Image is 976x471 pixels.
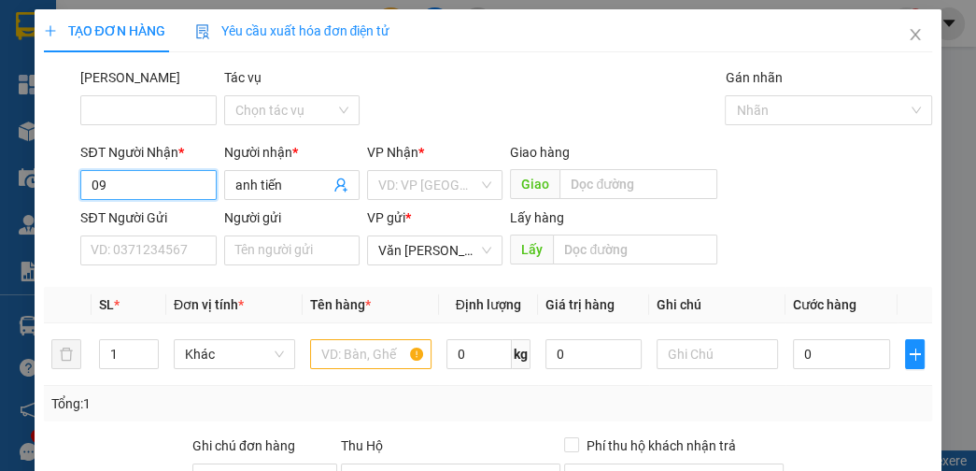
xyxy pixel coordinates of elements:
span: VP Nhận [367,145,418,160]
button: delete [51,339,81,369]
input: 0 [545,339,642,369]
span: Văn phòng Tân Kỳ [378,236,491,264]
th: Ghi chú [649,287,785,323]
label: Ghi chú đơn hàng [192,438,295,453]
label: Tác vụ [224,70,262,85]
span: plus [44,24,57,37]
span: close [908,27,923,42]
button: plus [905,339,926,369]
input: Ghi Chú [657,339,778,369]
div: Tổng: 1 [51,393,379,414]
span: Lấy hàng [510,210,564,225]
button: Close [889,9,941,62]
span: TẠO ĐƠN HÀNG [44,23,165,38]
div: SĐT Người Gửi [80,207,216,228]
b: XE GIƯỜNG NẰM CAO CẤP HÙNG THỤC [54,15,195,169]
div: Người nhận [224,142,360,163]
span: Lấy [510,235,553,264]
img: logo.jpg [10,49,45,142]
input: Dọc đường [553,235,717,264]
div: VP gửi [367,207,502,228]
span: Yêu cầu xuất hóa đơn điện tử [195,23,390,38]
span: kg [512,339,530,369]
span: Giao [510,169,559,199]
span: Đơn vị tính [174,297,244,312]
div: Người gửi [224,207,360,228]
span: Khác [185,340,284,368]
span: Giao hàng [510,145,570,160]
label: Gán nhãn [725,70,782,85]
span: Cước hàng [793,297,856,312]
div: SĐT Người Nhận [80,142,216,163]
label: Mã ĐH [80,70,180,85]
span: Tên hàng [310,297,371,312]
span: SL [99,297,114,312]
img: icon [195,24,210,39]
input: Dọc đường [559,169,717,199]
span: user-add [333,178,348,193]
span: Phí thu hộ khách nhận trả [579,435,743,456]
span: Định lượng [456,297,521,312]
span: plus [906,347,925,362]
input: VD: Bàn, Ghế [310,339,431,369]
input: Mã ĐH [80,95,216,125]
span: Giá trị hàng [545,297,615,312]
span: Thu Hộ [341,438,383,453]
